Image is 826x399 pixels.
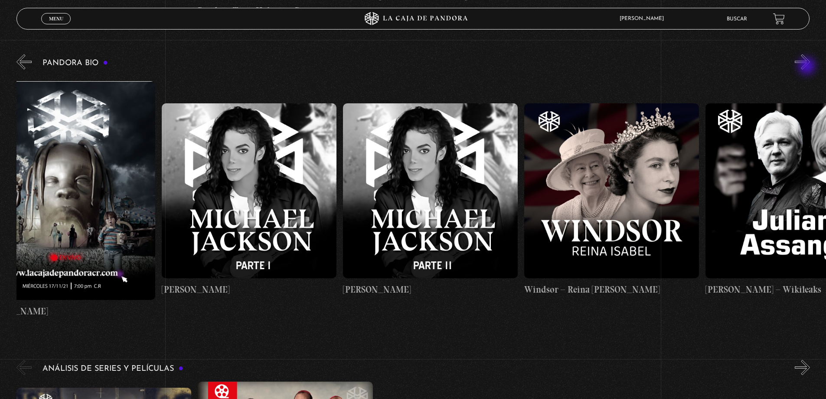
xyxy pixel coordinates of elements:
h3: Análisis de series y películas [42,365,183,373]
a: Buscar [727,16,747,22]
a: [PERSON_NAME] [343,76,518,323]
button: Previous [16,360,32,375]
h4: Pandora Tour: Habemus Papam [198,4,372,18]
span: Menu [49,16,63,21]
h4: Windsor – Reina [PERSON_NAME] [524,283,699,297]
span: [PERSON_NAME] [615,16,673,21]
h4: [PERSON_NAME] [343,283,518,297]
a: View your shopping cart [773,13,785,25]
h3: Pandora Bio [42,59,108,67]
h4: [PERSON_NAME] [162,283,336,297]
button: Previous [16,54,32,69]
a: Windsor – Reina [PERSON_NAME] [524,76,699,323]
span: Cerrar [46,23,66,30]
button: Next [795,54,810,69]
a: [PERSON_NAME] [162,76,336,323]
button: Next [795,360,810,375]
